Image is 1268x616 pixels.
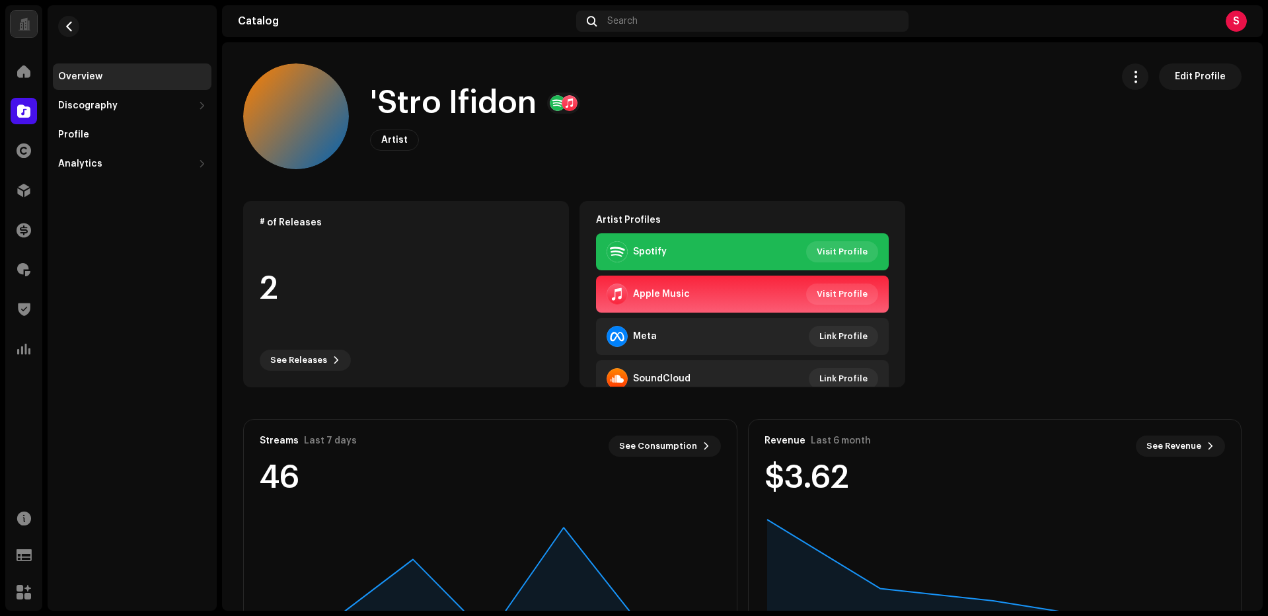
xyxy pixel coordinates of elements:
[238,16,571,26] div: Catalog
[633,247,667,257] div: Spotify
[243,201,569,387] re-o-card-data: # of Releases
[381,135,408,145] span: Artist
[370,82,537,124] h1: 'Stro Ifidon
[270,347,327,373] span: See Releases
[58,130,89,140] div: Profile
[1159,63,1242,90] button: Edit Profile
[596,215,661,225] strong: Artist Profiles
[304,436,357,446] div: Last 7 days
[1146,433,1201,459] span: See Revenue
[260,217,552,228] div: # of Releases
[633,289,690,299] div: Apple Music
[58,100,118,111] div: Discography
[58,159,102,169] div: Analytics
[817,239,868,265] span: Visit Profile
[817,281,868,307] span: Visit Profile
[806,241,878,262] button: Visit Profile
[260,436,299,446] div: Streams
[609,436,721,457] button: See Consumption
[1226,11,1247,32] div: S
[819,323,868,350] span: Link Profile
[809,326,878,347] button: Link Profile
[765,436,805,446] div: Revenue
[633,331,657,342] div: Meta
[633,373,690,384] div: SoundCloud
[607,16,638,26] span: Search
[53,93,211,119] re-m-nav-dropdown: Discography
[819,366,868,392] span: Link Profile
[1136,436,1225,457] button: See Revenue
[619,433,697,459] span: See Consumption
[809,368,878,389] button: Link Profile
[58,71,102,82] div: Overview
[260,350,351,371] button: See Releases
[53,151,211,177] re-m-nav-dropdown: Analytics
[806,284,878,305] button: Visit Profile
[811,436,871,446] div: Last 6 month
[53,122,211,148] re-m-nav-item: Profile
[53,63,211,90] re-m-nav-item: Overview
[1175,63,1226,90] span: Edit Profile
